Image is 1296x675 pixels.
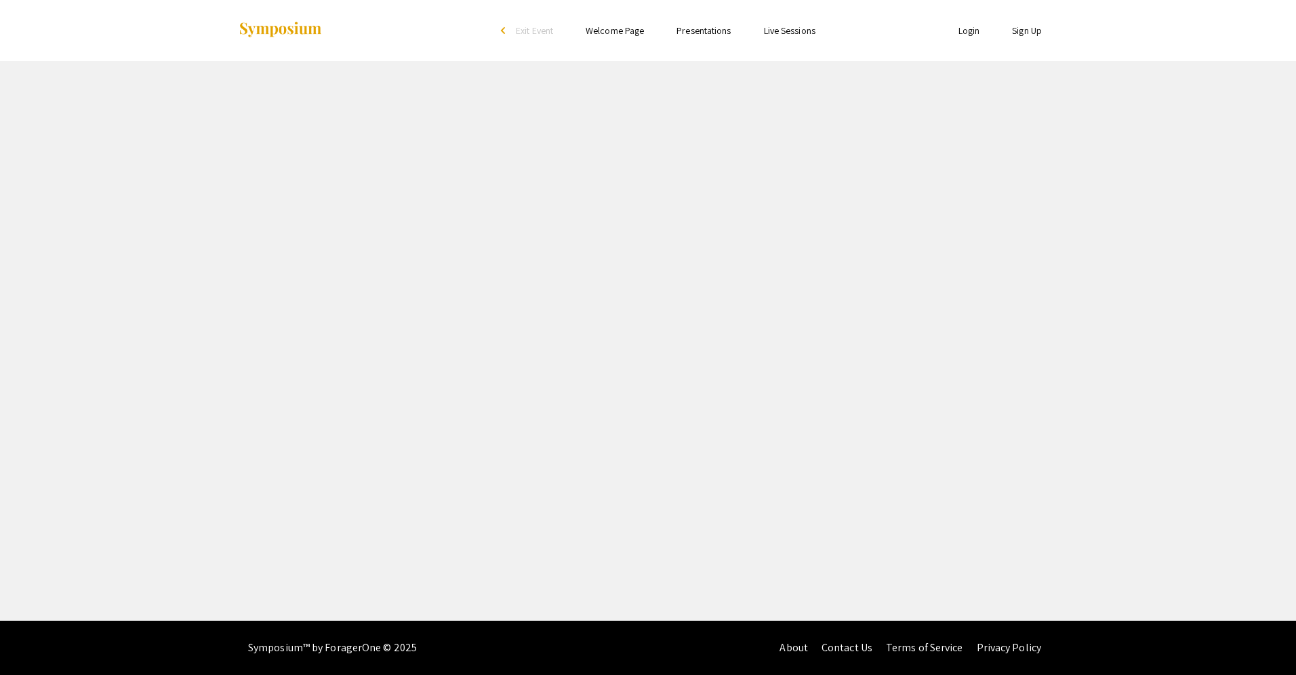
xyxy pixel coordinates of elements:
a: Welcome Page [586,24,644,37]
img: Symposium by ForagerOne [238,21,323,39]
a: Sign Up [1012,24,1042,37]
a: Privacy Policy [977,640,1041,655]
a: Login [958,24,980,37]
span: Exit Event [516,24,553,37]
div: arrow_back_ios [501,26,509,35]
a: Contact Us [822,640,872,655]
a: Terms of Service [886,640,963,655]
a: Live Sessions [764,24,815,37]
a: Presentations [676,24,731,37]
a: About [779,640,808,655]
div: Symposium™ by ForagerOne © 2025 [248,621,417,675]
